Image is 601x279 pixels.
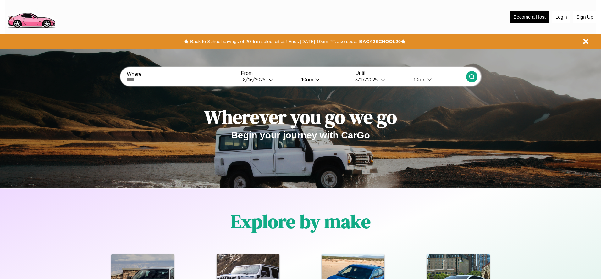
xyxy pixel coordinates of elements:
button: Back to School savings of 20% in select cities! Ends [DATE] 10am PT.Use code: [189,37,359,46]
div: 10am [298,76,315,82]
button: Sign Up [573,11,596,23]
h1: Explore by make [231,209,371,234]
button: 8/16/2025 [241,76,296,83]
div: 8 / 16 / 2025 [243,76,268,82]
button: Become a Host [510,11,549,23]
div: 10am [411,76,427,82]
label: Until [355,70,466,76]
button: Login [552,11,570,23]
img: logo [5,3,58,30]
button: 10am [296,76,352,83]
button: 10am [409,76,466,83]
label: From [241,70,352,76]
div: 8 / 17 / 2025 [355,76,381,82]
label: Where [127,71,237,77]
b: BACK2SCHOOL20 [359,39,401,44]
